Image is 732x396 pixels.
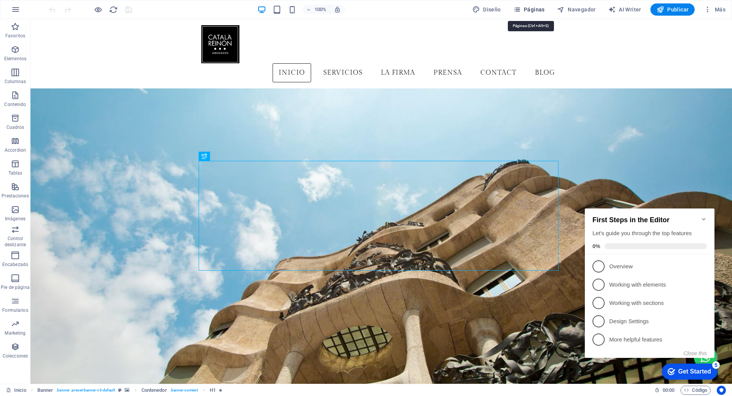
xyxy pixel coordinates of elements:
h6: 100% [314,5,326,14]
span: . banner-content [170,386,198,395]
span: . banner .preset-banner-v3-default [56,386,115,395]
button: reload [109,5,118,14]
button: Navegador [554,3,599,16]
span: Páginas [513,6,545,13]
i: Este elemento contiene un fondo [125,388,129,392]
li: Working with elements [3,78,133,96]
span: Publicar [657,6,689,13]
p: Cuadros [6,124,24,130]
button: Diseño [469,3,504,16]
button: Usercentrics [717,386,726,395]
div: Diseño (Ctrl+Alt+Y) [469,3,504,16]
li: Working with sections [3,96,133,115]
span: Código [684,386,707,395]
i: Este elemento es un preajuste personalizable [118,388,122,392]
div: Minimize checklist [119,19,125,25]
p: Imágenes [5,216,26,222]
p: Working with sections [27,102,119,110]
p: Working with elements [27,83,119,91]
button: Código [681,386,711,395]
p: Elementos [4,56,26,62]
li: Overview [3,60,133,78]
div: Get Started 5 items remaining, 0% complete [80,166,136,182]
p: Colecciones [3,353,28,359]
p: Encabezado [2,261,28,268]
li: More helpful features [3,133,133,151]
span: Haz clic para seleccionar y doble clic para editar [37,386,53,395]
div: Let's guide you through the top features [11,32,125,40]
button: Publicar [650,3,695,16]
h2: First Steps in the Editor [11,19,125,27]
span: Navegador [557,6,596,13]
span: Haz clic para seleccionar y doble clic para editar [210,386,216,395]
nav: breadcrumb [37,386,223,395]
i: El elemento contiene una animación [219,388,222,392]
span: AI Writer [608,6,641,13]
a: Haz clic para cancelar la selección y doble clic para abrir páginas [6,386,26,395]
button: AI Writer [605,3,644,16]
p: Pie de página [1,284,29,290]
span: Haz clic para seleccionar y doble clic para editar [141,386,167,395]
h6: Tiempo de la sesión [655,386,675,395]
button: Más [701,3,729,16]
p: Favoritos [5,33,25,39]
span: 0% [11,46,23,52]
li: Design Settings [3,115,133,133]
p: Accordion [5,147,26,153]
p: Design Settings [27,120,119,128]
span: 00 00 [663,386,674,395]
button: 100% [303,5,330,14]
p: Overview [27,65,119,73]
i: Volver a cargar página [109,5,118,14]
p: Prestaciones [2,193,29,199]
div: 5 [130,164,138,172]
span: Diseño [472,6,501,13]
p: Tablas [8,170,22,176]
p: More helpful features [27,138,119,146]
p: Formularios [2,307,28,313]
button: Páginas [510,3,548,16]
p: Columnas [5,79,26,85]
p: Marketing [5,330,26,336]
button: Haz clic para salir del modo de previsualización y seguir editando [93,5,103,14]
p: Contenido [4,101,26,107]
button: Close this [102,153,125,159]
span: Más [704,6,726,13]
i: Al redimensionar, ajustar el nivel de zoom automáticamente para ajustarse al dispositivo elegido. [334,6,341,13]
div: Get Started [96,171,129,178]
span: : [668,387,669,393]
